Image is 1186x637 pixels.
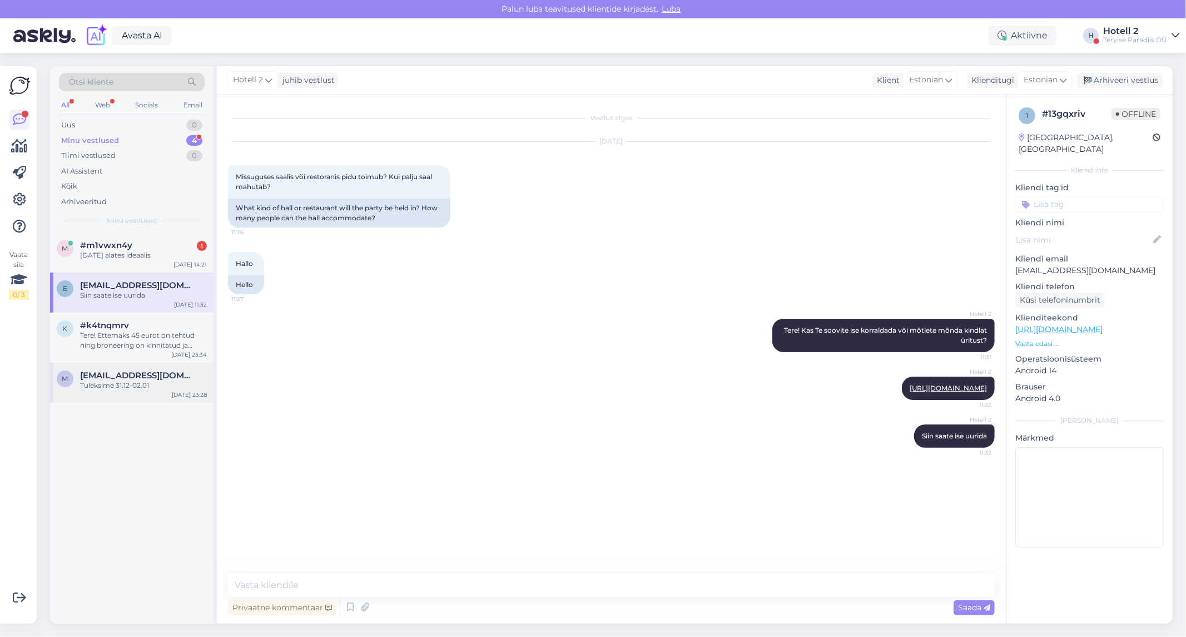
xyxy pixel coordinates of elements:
p: Vaata edasi ... [1015,339,1164,349]
span: 11:32 [950,448,991,457]
span: e [63,284,67,293]
p: Märkmed [1015,432,1164,444]
div: Tuleksime 31.12-02.01 [80,381,207,391]
div: Tere! Ettemaks 45 eurot on tehtud ning broneering on kinnitatud ja ootame teid meie juurde peagi! [80,330,207,350]
div: AI Assistent [61,166,102,177]
div: Klienditugi [967,75,1014,86]
p: Operatsioonisüsteem [1015,353,1164,365]
span: Missuguses saalis või restoranis pidu toimub? Kui palju saal mahutab? [236,172,434,191]
div: 1 [197,241,207,251]
p: Kliendi tag'id [1015,182,1164,194]
p: Klienditeekond [1015,312,1164,324]
input: Lisa tag [1015,196,1164,213]
span: 1 [1026,111,1028,120]
div: Hotell 2 [1103,27,1167,36]
span: m [62,374,68,383]
span: eve.virtanen@yahoo.com [80,280,196,290]
span: Otsi kliente [69,76,113,88]
span: #k4tnqmrv [80,320,129,330]
span: #m1vwxn4y [80,240,132,250]
span: Tere! Kas Te soovite ise korraldada või mõtlete mõnda kindlat üritust? [784,326,989,344]
span: m [62,244,68,253]
p: Brauser [1015,381,1164,393]
p: Android 4.0 [1015,393,1164,404]
div: Hello [228,275,264,294]
span: Offline [1111,108,1160,120]
p: Kliendi nimi [1015,217,1164,229]
span: Hotell 2 [233,74,263,86]
p: [EMAIL_ADDRESS][DOMAIN_NAME] [1015,265,1164,276]
div: H [1083,28,1099,43]
span: k [63,324,68,333]
span: Minu vestlused [107,216,157,226]
div: # 13gqxriv [1042,107,1111,121]
div: 0 [186,150,202,161]
div: Küsi telefoninumbrit [1015,293,1105,308]
span: 11:27 [231,295,273,303]
div: Arhiveeri vestlus [1077,73,1163,88]
img: explore-ai [85,24,108,47]
div: Uus [61,120,75,131]
a: [URL][DOMAIN_NAME] [1015,324,1103,334]
div: What kind of hall or restaurant will the party be held in? How many people can the hall accommodate? [228,199,450,228]
div: [DATE] 23:34 [171,350,207,359]
div: Kõik [61,181,77,192]
div: Siin saate ise uurida [80,290,207,300]
div: Arhiveeritud [61,196,107,208]
div: Minu vestlused [61,135,119,146]
div: All [59,98,72,112]
span: Saada [958,603,990,613]
span: 11:32 [950,401,991,409]
div: [DATE] 23:28 [172,391,207,399]
div: [DATE] 14:21 [173,260,207,269]
div: [GEOGRAPHIC_DATA], [GEOGRAPHIC_DATA] [1019,132,1153,155]
div: 0 [186,120,202,131]
span: Estonian [909,74,943,86]
span: Siin saate ise uurida [922,432,987,440]
div: Email [181,98,205,112]
div: [DATE] alates ideaalis [80,250,207,260]
span: Hotell 2 [950,416,991,424]
div: [DATE] 11:32 [174,300,207,309]
a: [URL][DOMAIN_NAME] [910,384,987,392]
span: mirjamharak92@gmail.com [80,371,196,381]
div: Privaatne kommentaar [228,600,336,615]
div: 4 [186,135,202,146]
div: Aktiivne [989,26,1056,46]
div: Tiimi vestlused [61,150,116,161]
span: Hallo [236,259,253,268]
div: Vaata siia [9,250,29,300]
p: Kliendi email [1015,253,1164,265]
input: Lisa nimi [1016,234,1151,246]
div: Web [93,98,112,112]
img: Askly Logo [9,75,30,96]
div: [PERSON_NAME] [1015,416,1164,426]
a: Hotell 2Tervise Paradiis OÜ [1103,27,1179,45]
div: Klient [872,75,900,86]
span: Estonian [1024,74,1058,86]
span: Hotell 2 [950,310,991,318]
div: [DATE] [228,136,995,146]
a: Avasta AI [112,26,172,45]
div: juhib vestlust [278,75,335,86]
div: Socials [133,98,160,112]
span: 11:31 [950,353,991,361]
span: 11:26 [231,228,273,236]
div: Kliendi info [1015,165,1164,175]
span: Hotell 2 [950,368,991,376]
div: 0 / 3 [9,290,29,300]
div: Vestlus algas [228,113,995,123]
p: Kliendi telefon [1015,281,1164,293]
span: Luba [659,4,684,14]
p: Android 14 [1015,365,1164,377]
div: Tervise Paradiis OÜ [1103,36,1167,45]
